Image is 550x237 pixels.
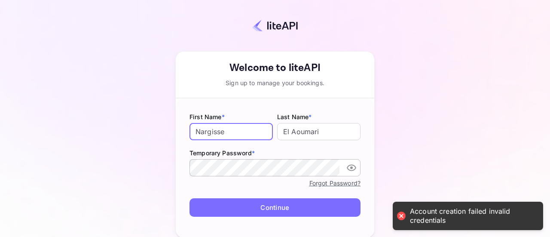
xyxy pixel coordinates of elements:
label: First Name [189,112,273,121]
input: Doe [277,123,361,140]
div: Sign up to manage your bookings. [176,78,374,87]
a: Forgot Password? [309,179,361,187]
input: John [189,123,273,140]
label: Last Name [277,112,361,121]
button: toggle password visibility [343,159,360,176]
button: Continue [189,198,361,217]
a: Forgot Password? [309,178,361,188]
img: liteapi [252,19,298,32]
label: Temporary Password [189,148,361,157]
div: Welcome to liteAPI [176,60,374,76]
div: Account creation failed invalid credentials [410,207,535,225]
